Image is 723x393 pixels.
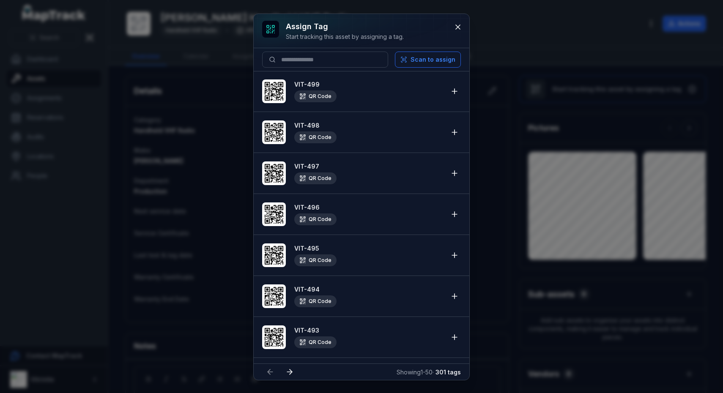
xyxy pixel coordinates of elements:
strong: VIT-494 [294,285,443,294]
div: QR Code [294,90,337,102]
div: QR Code [294,213,337,225]
strong: VIT-496 [294,203,443,212]
div: QR Code [294,295,337,307]
div: QR Code [294,131,337,143]
button: Scan to assign [395,52,461,68]
strong: VIT-497 [294,162,443,171]
strong: VIT-493 [294,326,443,335]
strong: VIT-495 [294,244,443,253]
div: Start tracking this asset by assigning a tag. [286,33,404,41]
div: QR Code [294,254,337,266]
div: QR Code [294,336,337,348]
span: Showing 1 - 50 · [397,368,461,376]
div: QR Code [294,172,337,184]
strong: VIT-498 [294,121,443,130]
h3: Assign tag [286,21,404,33]
strong: VIT-499 [294,80,443,89]
strong: 301 tags [435,368,461,376]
